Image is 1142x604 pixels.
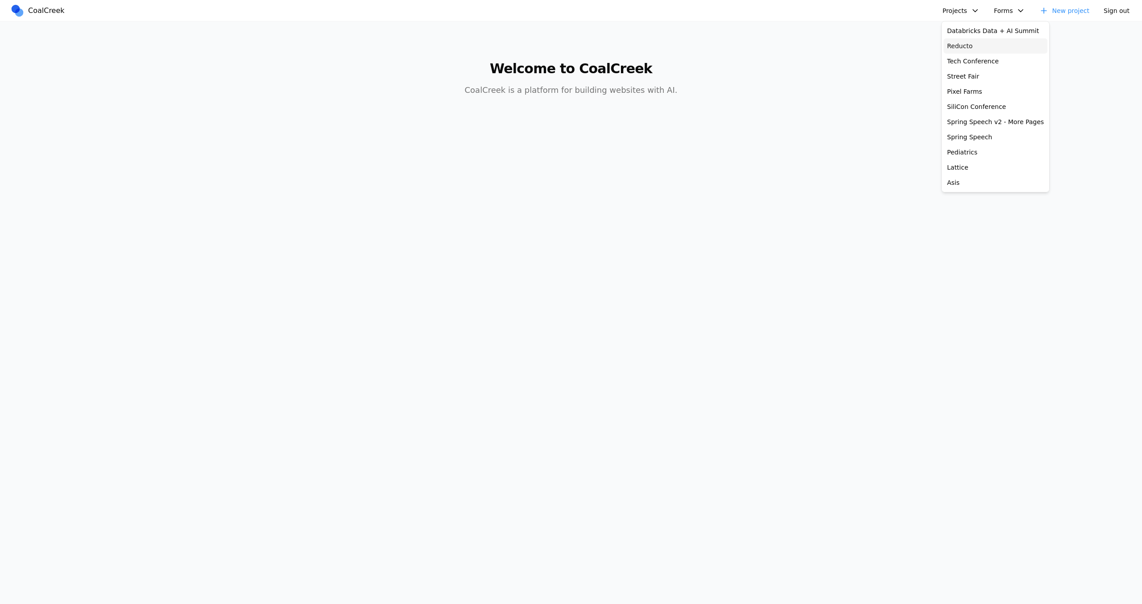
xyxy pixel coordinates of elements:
[989,4,1031,17] button: Forms
[943,160,1047,175] a: Lattice
[1034,4,1095,17] a: New project
[937,4,985,17] button: Projects
[1098,4,1135,17] button: Sign out
[943,99,1047,114] a: SiliCon Conference
[400,84,742,96] p: CoalCreek is a platform for building websites with AI.
[943,175,1047,190] a: Asis
[943,69,1047,84] a: Street Fair
[943,114,1047,129] a: Spring Speech v2 - More Pages
[943,145,1047,160] a: Pediatrics
[941,21,1050,192] div: Projects
[10,4,68,17] a: CoalCreek
[943,84,1047,99] a: Pixel Farms
[943,190,1047,205] a: Coal Creek AI
[943,23,1047,38] a: Databricks Data + AI Summit
[400,61,742,77] h1: Welcome to CoalCreek
[28,5,65,16] span: CoalCreek
[943,129,1047,145] a: Spring Speech
[943,54,1047,69] a: Tech Conference
[943,38,1047,54] a: Reducto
